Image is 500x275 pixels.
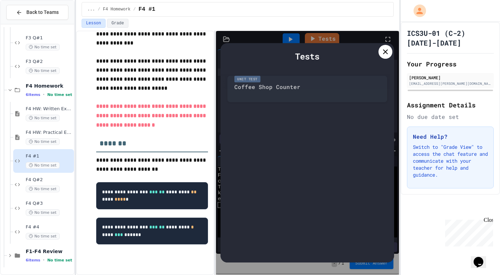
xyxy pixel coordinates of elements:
h2: Assignment Details [407,100,494,110]
span: No time set [47,258,72,262]
span: No time set [26,44,60,50]
iframe: chat widget [442,217,493,246]
h2: Your Progress [407,59,494,69]
button: Lesson [82,19,106,28]
span: No time set [47,92,72,97]
span: F4 Homework [26,83,73,89]
span: No time set [26,186,60,192]
span: ... [87,7,95,12]
span: F4 Q#2 [26,177,73,183]
div: No due date set [407,113,494,121]
span: F4 Homework [103,7,131,12]
iframe: chat widget [471,247,493,268]
span: / [98,7,100,12]
span: No time set [26,138,60,145]
span: F4 #4 [26,224,73,230]
div: Tests [227,50,387,63]
span: F4 HW: Written Exercises [26,106,73,112]
div: Chat with us now!Close [3,3,48,44]
span: No time set [26,115,60,121]
div: My Account [406,3,428,19]
span: • [43,92,44,97]
span: F4 HW: Practical Exercises [26,130,73,136]
span: • [43,257,44,263]
span: F3 Q#1 [26,35,73,41]
span: No time set [26,233,60,240]
button: Grade [107,19,128,28]
span: No time set [26,162,60,169]
span: F1-F4 Review [26,248,73,254]
p: Switch to "Grade View" to access the chat feature and communicate with your teacher for help and ... [413,144,488,178]
span: 6 items [26,258,40,262]
span: F4 #1 [139,5,155,14]
span: F3 Q#2 [26,59,73,65]
div: [PERSON_NAME] [409,74,492,81]
h3: Need Help? [413,132,488,141]
span: F4 #1 [26,153,73,159]
span: 6 items [26,92,40,97]
button: Back to Teams [6,5,68,20]
span: Back to Teams [26,9,59,16]
span: No time set [26,209,60,216]
h1: ICS3U-01 (C-2) [DATE]-[DATE] [407,28,494,48]
div: [EMAIL_ADDRESS][PERSON_NAME][DOMAIN_NAME] [409,81,492,86]
span: No time set [26,67,60,74]
span: / [133,7,136,12]
span: F4 Q#3 [26,201,73,207]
